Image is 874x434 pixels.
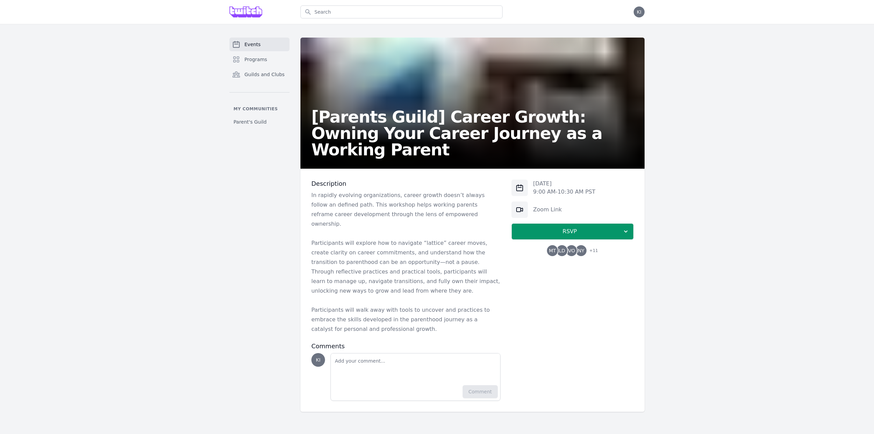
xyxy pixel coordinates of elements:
span: RSVP [517,227,622,236]
span: Guilds and Clubs [244,71,285,78]
p: Participants will explore how to navigate “lattice” career moves, create clarity on career commit... [311,238,501,296]
h2: [Parents Guild] Career Growth: Owning Your Career Journey as a Working Parent [311,109,634,158]
img: Grove [229,6,262,17]
span: + 11 [585,247,598,256]
a: Parent's Guild [229,116,290,128]
span: NY [578,248,584,253]
a: Guilds and Clubs [229,68,290,81]
a: Events [229,38,290,51]
h3: Description [311,180,501,188]
span: LD [559,248,565,253]
span: Parent's Guild [234,118,267,125]
button: RSVP [511,223,634,240]
a: Programs [229,53,290,66]
button: Comment [463,385,498,398]
span: KI [316,358,320,362]
p: My communities [229,106,290,112]
nav: Sidebar [229,38,290,128]
span: Programs [244,56,267,63]
span: MT [549,248,556,253]
a: Zoom Link [533,206,562,213]
span: VO [568,248,575,253]
span: Events [244,41,260,48]
span: KI [637,10,641,14]
button: KI [634,6,645,17]
p: In rapidly evolving organizations, career growth doesn’t always follow an defined path. This work... [311,191,501,229]
p: 9:00 AM - 10:30 AM PST [533,188,595,196]
p: Participants will walk away with tools to uncover and practices to embrace the skills developed i... [311,305,501,334]
p: [DATE] [533,180,595,188]
h3: Comments [311,342,501,350]
input: Search [300,5,503,18]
